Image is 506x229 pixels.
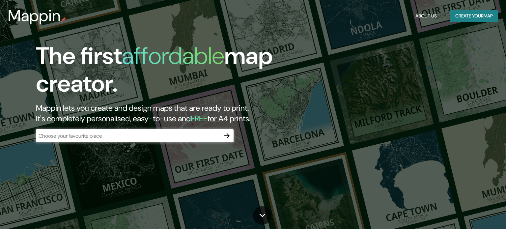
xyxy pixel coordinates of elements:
input: Choose your favourite place [36,132,220,140]
iframe: Help widget launcher [447,203,499,222]
h3: Mappin [8,7,61,25]
h2: Mappin lets you create and design maps that are ready to print. It's completely personalised, eas... [36,103,289,124]
h1: The first map creator. [36,42,289,103]
img: mappin-pin [61,17,66,22]
button: About Us [413,10,439,22]
h1: affordable [122,41,224,71]
h5: FREE [191,113,208,124]
button: Create yourmap [450,10,498,22]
